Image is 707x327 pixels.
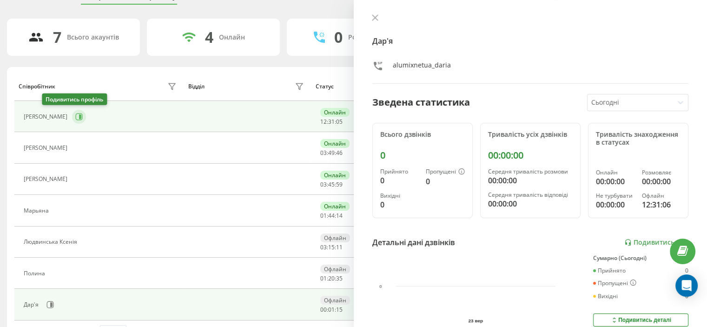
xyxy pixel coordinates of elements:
[316,83,334,90] div: Статус
[328,149,335,157] span: 49
[336,118,343,126] span: 05
[348,33,393,41] div: Розмовляють
[67,33,119,41] div: Всього акаунтів
[372,95,470,109] div: Зведена статистика
[380,193,418,199] div: Вихідні
[328,212,335,220] span: 44
[53,28,61,46] div: 7
[593,255,688,261] div: Сумарно (Сьогодні)
[642,199,681,210] div: 12:31:06
[328,118,335,126] span: 31
[624,239,688,247] a: Подивитись звіт
[320,202,350,211] div: Онлайн
[380,168,418,175] div: Прийнято
[24,207,51,214] div: Марьяна
[24,176,70,182] div: [PERSON_NAME]
[320,180,327,188] span: 03
[372,35,689,47] h4: Дар'я
[593,314,688,327] button: Подивитись деталі
[188,83,205,90] div: Відділ
[596,193,634,199] div: Не турбувати
[380,175,418,186] div: 0
[328,180,335,188] span: 45
[642,176,681,187] div: 00:00:00
[320,234,350,242] div: Офлайн
[610,316,671,324] div: Подивитись деталі
[593,267,626,274] div: Прийнято
[320,265,350,274] div: Офлайн
[320,118,327,126] span: 12
[320,307,343,313] div: : :
[488,175,573,186] div: 00:00:00
[219,33,245,41] div: Онлайн
[320,275,343,282] div: : :
[336,306,343,314] span: 15
[336,243,343,251] span: 11
[642,169,681,176] div: Розмовляє
[380,150,465,161] div: 0
[393,60,451,74] div: alumixnetua_daria
[488,168,573,175] div: Середня тривалість розмови
[336,149,343,157] span: 46
[488,131,573,139] div: Тривалість усіх дзвінків
[596,176,634,187] div: 00:00:00
[328,306,335,314] span: 01
[42,93,107,105] div: Подивитись профіль
[596,131,681,147] div: Тривалість знаходження в статусах
[19,83,55,90] div: Співробітник
[320,139,350,148] div: Онлайн
[320,243,327,251] span: 03
[372,237,455,248] div: Детальні дані дзвінків
[328,243,335,251] span: 15
[642,193,681,199] div: Офлайн
[320,296,350,305] div: Офлайн
[328,274,335,282] span: 20
[488,150,573,161] div: 00:00:00
[596,169,634,176] div: Онлайн
[320,149,327,157] span: 03
[320,274,327,282] span: 01
[426,176,465,187] div: 0
[336,180,343,188] span: 59
[24,113,70,120] div: [PERSON_NAME]
[320,150,343,156] div: : :
[685,267,688,274] div: 0
[334,28,343,46] div: 0
[205,28,213,46] div: 4
[488,198,573,209] div: 00:00:00
[379,284,382,289] text: 0
[320,213,343,219] div: : :
[336,212,343,220] span: 14
[320,171,350,180] div: Онлайн
[24,301,41,308] div: Дар'я
[320,108,350,117] div: Онлайн
[320,119,343,125] div: : :
[685,293,688,300] div: 0
[426,168,465,176] div: Пропущені
[380,131,465,139] div: Всього дзвінків
[596,199,634,210] div: 00:00:00
[675,274,698,297] div: Open Intercom Messenger
[320,306,327,314] span: 00
[320,181,343,188] div: : :
[380,199,418,210] div: 0
[468,318,483,323] text: 23 вер
[24,270,47,277] div: Полина
[24,145,70,151] div: [PERSON_NAME]
[24,239,79,245] div: Людвинська Ксенія
[320,212,327,220] span: 01
[593,293,618,300] div: Вихідні
[336,274,343,282] span: 35
[593,280,636,287] div: Пропущені
[488,192,573,198] div: Середня тривалість відповіді
[320,244,343,251] div: : :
